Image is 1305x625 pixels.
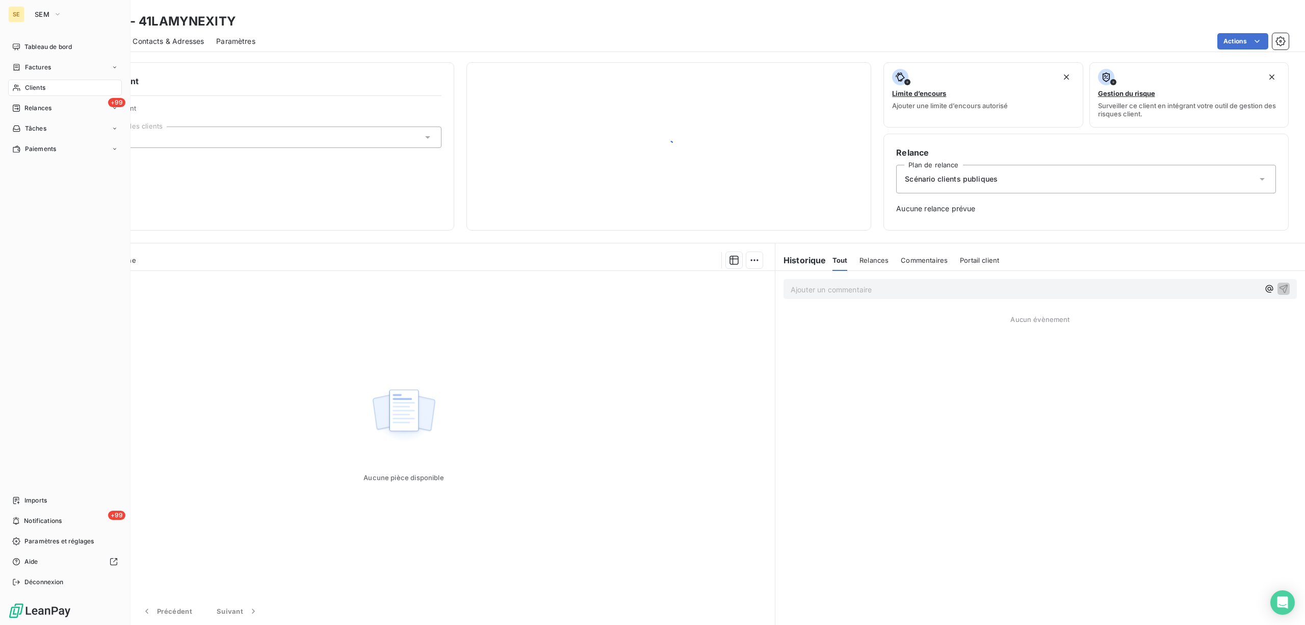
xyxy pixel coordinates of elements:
[24,104,51,113] span: Relances
[82,104,441,118] span: Propriétés Client
[24,537,94,546] span: Paramètres et réglages
[8,59,122,76] a: Factures
[62,75,441,87] h6: Informations client
[892,89,946,97] span: Limite d’encours
[1270,590,1295,615] div: Open Intercom Messenger
[25,124,46,133] span: Tâches
[204,601,271,622] button: Suivant
[24,557,38,566] span: Aide
[896,204,1276,214] span: Aucune relance prévue
[25,83,45,92] span: Clients
[363,473,443,482] span: Aucune pièce disponible
[859,256,889,264] span: Relances
[1089,62,1289,128] button: Gestion du risqueSurveiller ce client en intégrant votre outil de gestion des risques client.
[8,603,71,619] img: Logo LeanPay
[371,384,436,447] img: Empty state
[960,256,999,264] span: Portail client
[8,492,122,509] a: Imports
[1010,315,1069,323] span: Aucun évènement
[901,256,948,264] span: Commentaires
[133,36,204,46] span: Contacts & Adresses
[35,10,49,18] span: SEM
[883,62,1083,128] button: Limite d’encoursAjouter une limite d’encours autorisé
[905,174,998,184] span: Scénario clients publiques
[90,12,236,31] h3: LAMY - 41LAMYNEXITY
[1098,102,1280,118] span: Surveiller ce client en intégrant votre outil de gestion des risques client.
[25,63,51,72] span: Factures
[8,120,122,137] a: Tâches
[896,146,1276,159] h6: Relance
[8,6,24,22] div: SE
[8,39,122,55] a: Tableau de bord
[25,144,56,154] span: Paiements
[8,80,122,96] a: Clients
[892,102,1008,110] span: Ajouter une limite d’encours autorisé
[8,533,122,549] a: Paramètres et réglages
[8,100,122,116] a: +99Relances
[24,42,72,52] span: Tableau de bord
[24,496,47,505] span: Imports
[775,254,826,266] h6: Historique
[129,601,204,622] button: Précédent
[108,98,125,107] span: +99
[832,256,848,264] span: Tout
[8,141,122,157] a: Paiements
[216,36,255,46] span: Paramètres
[1098,89,1155,97] span: Gestion du risque
[108,511,125,520] span: +99
[1217,33,1268,49] button: Actions
[24,578,64,587] span: Déconnexion
[8,554,122,570] a: Aide
[24,516,62,526] span: Notifications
